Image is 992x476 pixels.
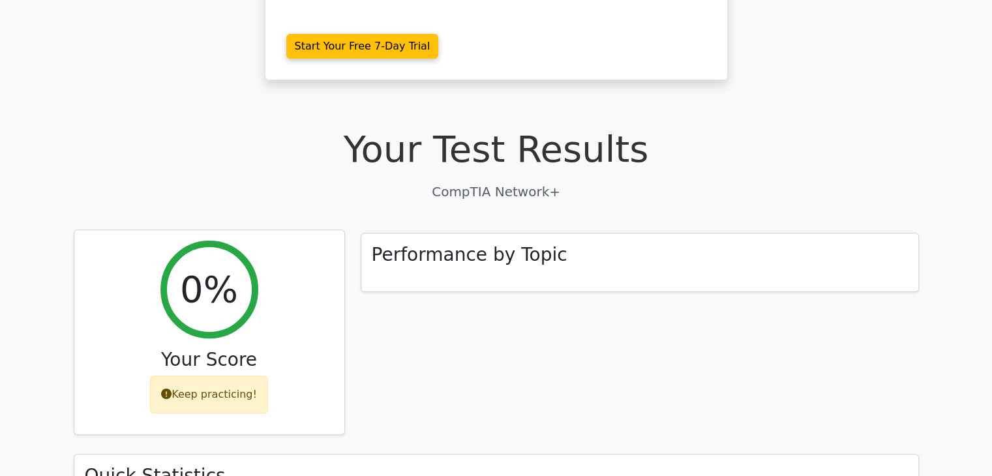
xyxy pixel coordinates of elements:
h3: Performance by Topic [372,244,567,266]
div: Keep practicing! [150,376,268,413]
p: CompTIA Network+ [74,182,919,201]
h3: Your Score [85,349,334,371]
a: Start Your Free 7-Day Trial [286,34,439,59]
h1: Your Test Results [74,127,919,171]
h2: 0% [180,267,238,311]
